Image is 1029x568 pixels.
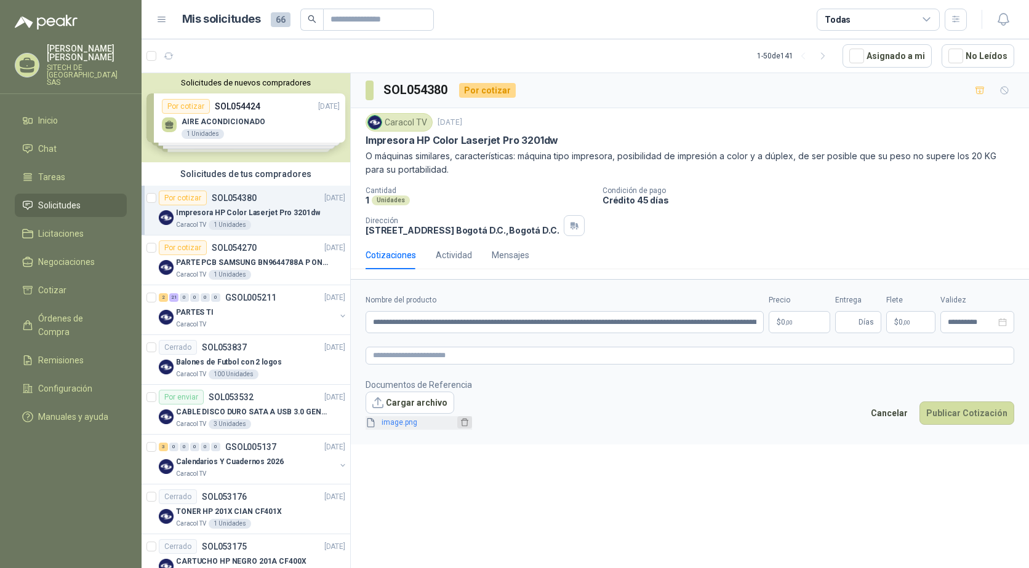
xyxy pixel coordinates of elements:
p: Caracol TV [176,220,206,230]
img: Company Logo [159,409,174,424]
p: GSOL005211 [225,293,276,302]
div: 0 [190,443,199,451]
div: 3 [159,443,168,451]
span: Solicitudes [38,199,81,212]
button: Solicitudes de nuevos compradores [146,78,345,87]
p: [DATE] [324,342,345,353]
div: Cerrado [159,489,197,504]
span: Inicio [38,114,58,127]
p: [DATE] [438,117,462,128]
img: Company Logo [159,260,174,275]
div: 0 [201,443,210,451]
p: Caracol TV [176,320,206,329]
div: 0 [190,293,199,302]
p: Caracol TV [176,270,206,280]
a: 3 0 0 0 0 0 GSOL005137[DATE] Company LogoCalendarios Y Cuadernos 2026Caracol TV [159,440,348,479]
label: Precio [769,294,830,306]
label: Validez [940,294,1014,306]
div: 100 Unidades [209,369,258,379]
p: Caracol TV [176,519,206,529]
img: Company Logo [159,310,174,325]
a: Negociaciones [15,250,127,274]
div: Solicitudes de tus compradores [142,162,350,186]
div: Solicitudes de nuevos compradoresPor cotizarSOL054424[DATE] AIRE ACONDICIONADO1 UnidadesPor cotiz... [142,73,350,162]
a: Órdenes de Compra [15,307,127,344]
p: GSOL005137 [225,443,276,451]
p: [DATE] [324,491,345,503]
img: Company Logo [368,116,382,129]
p: PARTE PCB SAMSUNG BN9644788A P ONECONNE [176,257,329,269]
p: TONER HP 201X CIAN CF401X [176,506,282,518]
p: Caracol TV [176,419,206,429]
div: Por cotizar [159,240,207,255]
img: Company Logo [159,509,174,524]
div: Cotizaciones [366,248,416,262]
h1: Mis solicitudes [182,10,261,28]
span: Negociaciones [38,255,95,269]
div: 1 Unidades [209,220,251,230]
p: SOL053532 [209,393,254,401]
p: [DATE] [324,541,345,553]
span: ,00 [903,319,910,326]
span: 0 [899,318,910,326]
a: Manuales y ayuda [15,405,127,428]
div: Por cotizar [159,191,207,205]
div: 0 [211,293,220,302]
p: SOL054270 [212,243,257,252]
div: 0 [169,443,178,451]
p: $ 0,00 [886,311,935,333]
p: Impresora HP Color Laserjet Pro 3201dw [176,207,320,219]
p: [DATE] [324,441,345,453]
a: Configuración [15,377,127,400]
p: Documentos de Referencia [366,378,472,392]
p: SOL053175 [202,542,247,551]
div: 3 Unidades [209,419,251,429]
span: 0 [781,318,793,326]
p: Condición de pago [603,186,1024,195]
a: Solicitudes [15,194,127,217]
span: Cotizar [38,283,66,297]
div: Todas [825,13,851,26]
p: Balones de Futbol con 2 logos [176,357,282,368]
button: Publicar Cotización [919,401,1014,425]
label: Flete [886,294,935,306]
div: 2 [159,293,168,302]
button: Asignado a mi [843,44,932,68]
button: No Leídos [942,44,1014,68]
a: Por cotizarSOL054380[DATE] Company LogoImpresora HP Color Laserjet Pro 3201dwCaracol TV1 Unidades [142,186,350,235]
p: [DATE] [324,392,345,403]
div: 21 [169,293,178,302]
div: Cerrado [159,539,197,554]
p: Cantidad [366,186,593,195]
a: 2 21 0 0 0 0 GSOL005211[DATE] Company LogoPARTES TICaracol TV [159,290,348,329]
p: [DATE] [324,192,345,204]
span: Órdenes de Compra [38,312,115,339]
div: Por cotizar [459,83,516,98]
a: Inicio [15,109,127,132]
span: Remisiones [38,353,84,367]
p: $0,00 [769,311,830,333]
p: Caracol TV [176,469,206,479]
a: Por enviarSOL053532[DATE] Company LogoCABLE DISCO DURO SATA A USB 3.0 GENERICOCaracol TV3 Unidades [142,385,350,435]
p: O máquinas similares, características: máquina tipo impresora, posibilidad de impresión a color y... [366,149,1014,176]
a: Cotizar [15,278,127,302]
p: CARTUCHO HP NEGRO 201A CF400X [176,556,306,567]
span: ,00 [785,319,793,326]
span: delete [460,418,469,427]
span: $ [894,318,899,326]
a: CerradoSOL053837[DATE] Company LogoBalones de Futbol con 2 logosCaracol TV100 Unidades [142,335,350,385]
button: Cargar archivo [366,392,454,414]
label: Nombre del producto [366,294,764,306]
span: search [308,15,316,23]
p: [STREET_ADDRESS] Bogotá D.C. , Bogotá D.C. [366,225,559,235]
p: SOL053837 [202,343,247,352]
img: Company Logo [159,360,174,374]
img: Company Logo [159,459,174,474]
p: SITECH DE [GEOGRAPHIC_DATA] SAS [47,64,127,86]
p: [DATE] [324,242,345,254]
span: 66 [271,12,290,27]
span: Días [859,312,874,333]
div: Mensajes [492,248,529,262]
p: [DATE] [324,292,345,304]
a: Tareas [15,165,127,189]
